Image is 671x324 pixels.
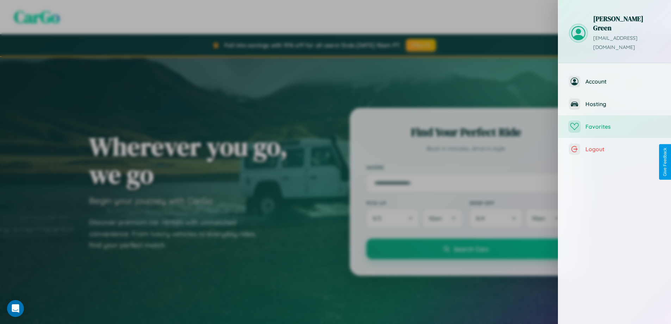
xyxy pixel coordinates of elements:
button: Account [558,70,671,93]
h3: [PERSON_NAME] Green [593,14,660,32]
button: Hosting [558,93,671,115]
div: Give Feedback [663,148,667,176]
div: Open Intercom Messenger [7,300,24,317]
span: Logout [585,146,660,153]
span: Hosting [585,100,660,108]
span: Account [585,78,660,85]
button: Logout [558,138,671,160]
span: Favorites [585,123,660,130]
button: Favorites [558,115,671,138]
p: [EMAIL_ADDRESS][DOMAIN_NAME] [593,34,660,52]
